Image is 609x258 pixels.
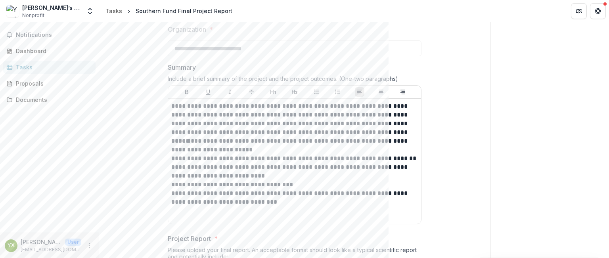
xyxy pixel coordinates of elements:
[16,32,92,38] span: Notifications
[3,77,96,90] a: Proposals
[355,87,364,97] button: Align Left
[398,87,408,97] button: Align Right
[590,3,606,19] button: Get Help
[571,3,587,19] button: Partners
[105,7,122,15] div: Tasks
[290,87,299,97] button: Heading 2
[8,243,15,248] div: Yunbo Xie
[102,5,236,17] nav: breadcrumb
[102,5,125,17] a: Tasks
[6,5,19,17] img: Yunbo’s Fisheries Consulting
[84,3,96,19] button: Open entity switcher
[84,241,94,250] button: More
[268,87,278,97] button: Heading 1
[225,87,235,97] button: Italicize
[168,234,211,243] p: Project Report
[168,25,206,34] p: Organization
[16,63,89,71] div: Tasks
[312,87,321,97] button: Bullet List
[182,87,192,97] button: Bold
[333,87,343,97] button: Ordered List
[3,29,96,41] button: Notifications
[16,79,89,88] div: Proposals
[203,87,213,97] button: Underline
[22,12,44,19] span: Nonprofit
[136,7,232,15] div: Southern Fund Final Project Report
[3,44,96,57] a: Dashboard
[21,238,62,246] p: [PERSON_NAME]
[65,239,81,246] p: User
[247,87,256,97] button: Strike
[376,87,386,97] button: Align Center
[168,63,196,72] p: Summary
[21,246,81,253] p: [EMAIL_ADDRESS][DOMAIN_NAME]
[168,75,421,85] div: Include a brief summary of the project and the project outcomes. (One-two paragraphs)
[3,93,96,106] a: Documents
[16,47,89,55] div: Dashboard
[22,4,81,12] div: [PERSON_NAME]’s Fisheries Consulting
[16,96,89,104] div: Documents
[3,61,96,74] a: Tasks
